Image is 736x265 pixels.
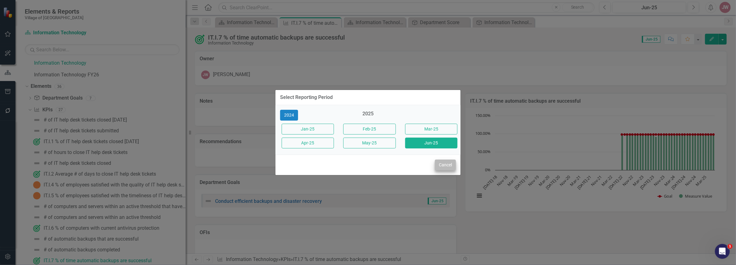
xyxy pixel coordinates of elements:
span: 1 [728,244,733,249]
button: Jan-25 [282,124,334,135]
button: 2024 [280,110,298,121]
button: Cancel [435,160,456,170]
button: Mar-25 [405,124,457,135]
button: Jun-25 [405,138,457,148]
button: May-25 [343,138,396,148]
div: 2025 [342,110,394,121]
button: Feb-25 [343,124,396,135]
button: Apr-25 [282,138,334,148]
div: Select Reporting Period [280,95,333,100]
iframe: Intercom live chat [715,244,730,259]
